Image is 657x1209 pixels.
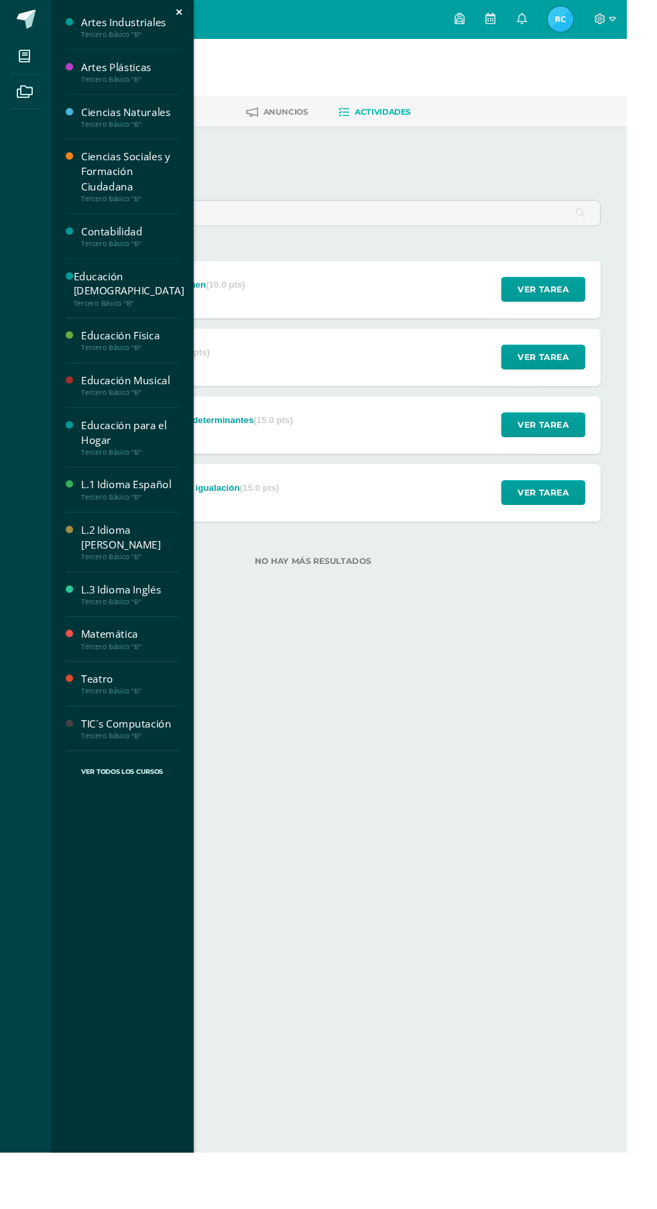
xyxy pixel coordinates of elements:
a: Educación MusicalTercero Básico "B" [85,392,187,416]
div: Tercero Básico "B" [85,32,187,41]
div: Ciencias Sociales y Formación Ciudadana [85,157,187,203]
a: L.1 Idioma EspañolTercero Básico "B" [85,501,187,526]
div: Educación para el Hogar [85,439,187,469]
a: Educación para el HogarTercero Básico "B" [85,439,187,479]
div: Artes Industriales [85,16,187,32]
div: Tercero Básico "B" [85,767,187,776]
div: Contabilidad [85,235,187,251]
div: Tercero Básico "B" [85,469,187,479]
div: Tercero Básico "B" [85,125,187,135]
div: L.2 Idioma [PERSON_NAME] [85,549,187,579]
a: L.2 Idioma [PERSON_NAME]Tercero Básico "B" [85,549,187,589]
div: Tercero Básico "B" [85,78,187,88]
div: Tercero Básico "B" [85,673,187,683]
a: MatemáticaTercero Básico "B" [85,658,187,683]
div: Tercero Básico "B" [85,517,187,526]
div: Tercero Básico "B" [85,204,187,213]
a: L.3 Idioma InglésTercero Básico "B" [85,611,187,636]
div: Tercero Básico "B" [85,360,187,369]
div: Artes Plásticas [85,63,187,78]
div: TIC´s Computación [85,752,187,767]
div: Tercero Básico "B" [85,720,187,730]
div: L.1 Idioma Español [85,501,187,516]
a: Educación FísicaTercero Básico "B" [85,345,187,369]
div: Ciencias Naturales [85,110,187,125]
a: Artes IndustrialesTercero Básico "B" [85,16,187,41]
div: Tercero Básico "B" [85,579,187,589]
div: Tercero Básico "B" [85,251,187,260]
a: TIC´s ComputaciónTercero Básico "B" [85,752,187,776]
div: L.3 Idioma Inglés [85,611,187,626]
a: ContabilidadTercero Básico "B" [85,235,187,260]
a: TeatroTercero Básico "B" [85,705,187,730]
div: Educación [DEMOGRAPHIC_DATA] [77,282,193,313]
a: Artes PlásticasTercero Básico "B" [85,63,187,88]
div: Educación Musical [85,392,187,407]
div: Tercero Básico "B" [77,313,193,323]
a: Educación [DEMOGRAPHIC_DATA]Tercero Básico "B" [77,282,193,323]
div: Educación Física [85,345,187,360]
a: Ciencias NaturalesTercero Básico "B" [85,110,187,135]
a: Ver Todos los Cursos [69,788,187,831]
div: Matemática [85,658,187,673]
div: Teatro [85,705,187,720]
div: Tercero Básico "B" [85,626,187,636]
a: Ciencias Sociales y Formación CiudadanaTercero Básico "B" [85,157,187,213]
div: Tercero Básico "B" [85,407,187,416]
